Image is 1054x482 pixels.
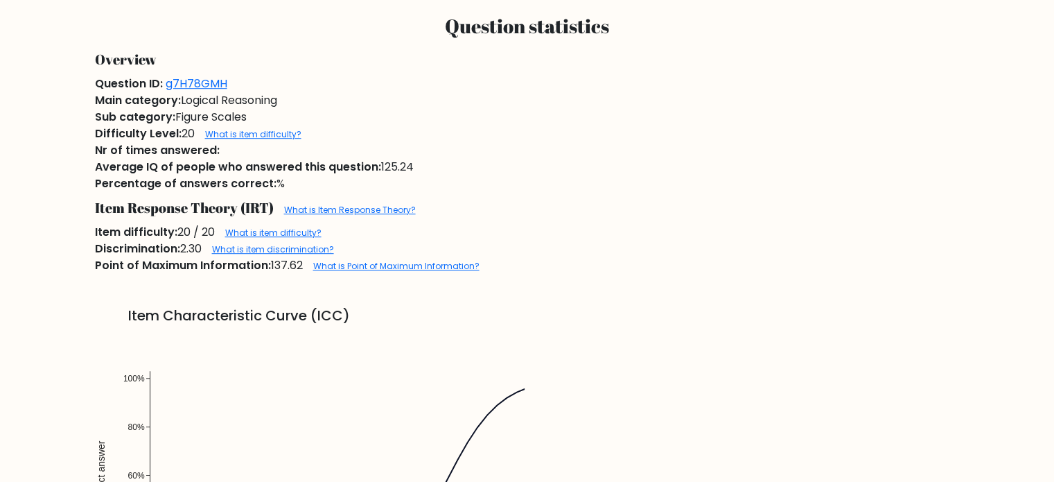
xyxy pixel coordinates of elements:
span: Nr of times answered: [95,142,220,158]
a: g7H78GMH [166,76,227,92]
span: Overview [95,50,157,69]
span: Point of Maximum Information: [95,257,271,273]
a: What is item difficulty? [205,128,301,140]
a: What is Point of Maximum Information? [313,260,480,272]
div: 125.24 [87,159,968,175]
span: Difficulty Level: [95,126,182,141]
span: Item Response Theory (IRT) [95,198,274,217]
div: 20 [87,126,968,142]
h3: Question statistics [95,15,960,38]
span: Sub category: [95,109,175,125]
div: 137.62 [87,257,968,274]
span: Question ID: [95,76,163,92]
div: Figure Scales [87,109,968,126]
span: Main category: [95,92,181,108]
a: What is Item Response Theory? [284,204,416,216]
span: Average IQ of people who answered this question: [95,159,381,175]
div: 20 / 20 [87,224,968,241]
div: % [87,175,968,192]
div: Logical Reasoning [87,92,968,109]
div: 2.30 [87,241,968,257]
span: Discrimination: [95,241,180,257]
span: Item difficulty: [95,224,177,240]
a: What is item discrimination? [212,243,334,255]
h5: Item Characteristic Curve (ICC) [95,307,960,324]
a: What is item difficulty? [225,227,322,239]
span: Percentage of answers correct: [95,175,276,191]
